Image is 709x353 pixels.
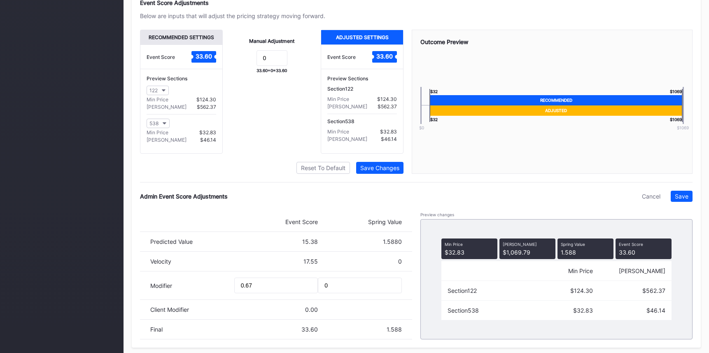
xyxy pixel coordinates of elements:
div: $562.37 [593,287,665,294]
div: $46.14 [381,136,397,142]
div: Reset To Default [301,164,345,171]
button: Cancel [638,191,665,202]
div: 1.588 [318,326,402,333]
button: Reset To Default [296,162,350,174]
button: 538 [147,119,170,128]
div: Min Price [445,242,494,247]
div: [PERSON_NAME] [327,103,367,110]
div: Adjusted Settings [321,30,403,44]
div: 1.588 [557,238,613,259]
div: $124.30 [520,287,592,294]
div: [PERSON_NAME] [147,104,187,110]
div: $ 32 [429,89,438,95]
div: Section 122 [448,287,520,294]
button: Save Changes [356,162,403,174]
div: $562.37 [197,104,216,110]
div: $124.30 [196,96,216,103]
div: Min Price [520,267,592,274]
div: Manual Adjustment [249,38,294,44]
div: Event Score [327,54,356,60]
div: Min Price [147,96,168,103]
div: $32.83 [380,129,397,135]
div: [PERSON_NAME] [503,242,552,247]
div: Save [675,193,688,200]
div: $32.83 [199,129,216,136]
div: $ 1069 [670,116,683,122]
button: 122 [147,86,169,95]
div: Recommended [429,95,683,105]
div: 0 [318,258,402,265]
div: 33.60 [234,326,318,333]
div: Below are inputs that will adjust the pricing strategy moving forward. [140,12,325,19]
div: $562.37 [378,103,397,110]
div: Min Price [327,96,349,102]
text: 33.60 [376,53,393,60]
div: $0 [407,125,436,130]
div: Cancel [642,193,660,200]
div: Final [150,326,234,333]
div: Section 538 [448,307,520,314]
div: Min Price [147,129,168,136]
div: Save Changes [360,164,399,171]
div: Event Score [147,54,175,60]
div: 538 [149,120,159,126]
div: $46.14 [200,137,216,143]
div: Admin Event Score Adjustments [140,193,228,200]
div: Velocity [150,258,234,265]
div: Spring Value [318,218,402,225]
div: $46.14 [593,307,665,314]
text: 33.60 [196,53,212,60]
div: 17.55 [234,258,318,265]
div: $124.30 [377,96,397,102]
div: Preview Sections [327,75,397,82]
div: Min Price [327,129,349,135]
div: $ 1069 [670,89,683,95]
div: 122 [149,87,158,94]
div: 15.38 [234,238,318,245]
div: Predicted Value [150,238,234,245]
div: Client Modifier [150,306,234,313]
div: Adjusted [429,105,683,116]
div: [PERSON_NAME] [593,267,665,274]
div: 33.60 + 0 = 33.60 [257,68,287,73]
div: $ 1069 [668,125,697,130]
div: Event Score [234,218,318,225]
div: Preview Sections [147,75,216,82]
div: Section 122 [327,86,397,92]
div: Modifier [150,282,234,289]
div: [PERSON_NAME] [327,136,367,142]
div: Event Score [619,242,668,247]
div: Recommended Settings [140,30,222,44]
div: 1.5880 [318,238,402,245]
div: Section 538 [327,118,397,124]
div: $1,069.79 [499,238,555,259]
div: $32.83 [520,307,592,314]
div: $32.83 [441,238,497,259]
div: $ 32 [429,116,438,122]
div: [PERSON_NAME] [147,137,187,143]
div: Preview changes [420,212,693,217]
div: 33.60 [616,238,672,259]
div: 0.00 [234,306,318,313]
button: Save [671,191,693,202]
div: Spring Value [561,242,610,247]
div: Outcome Preview [420,38,684,45]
